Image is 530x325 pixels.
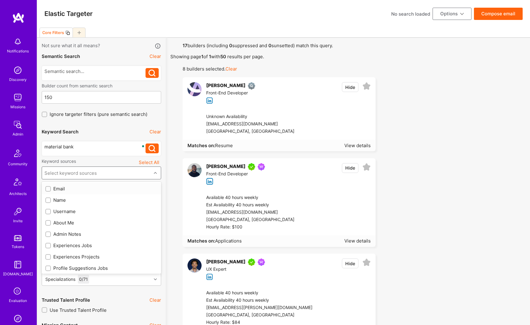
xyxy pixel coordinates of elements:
[42,128,78,135] div: Keyword Search
[206,170,267,178] div: Front-End Developer
[342,82,358,92] button: Hide
[13,131,23,137] div: Admin
[10,146,25,161] img: Community
[45,185,157,192] div: Email
[187,163,202,177] img: User Avatar
[362,258,371,267] i: icon EmptyStar
[50,111,147,117] span: Ignore targeter filters (pure semantic search)
[12,36,24,48] img: bell
[460,12,464,16] i: icon ArrowDownBlack
[45,220,157,226] div: About Me
[362,82,371,90] i: icon EmptyStar
[12,91,24,104] img: teamwork
[183,43,187,48] strong: 17
[206,266,267,273] div: UX Expert
[42,83,161,89] label: Builder count from semantic search
[78,275,89,284] div: 0 / 71
[150,128,161,135] button: Clear
[206,224,294,231] div: Hourly Rate: $100
[215,238,242,244] span: Applications
[268,43,271,48] strong: 0
[45,208,157,215] div: Username
[65,30,70,35] i: icon Copy
[187,143,215,148] strong: Matches on:
[206,312,312,319] div: [GEOGRAPHIC_DATA], [GEOGRAPHIC_DATA]
[206,128,294,135] div: [GEOGRAPHIC_DATA], [GEOGRAPHIC_DATA]
[50,307,107,313] span: Use Trusted Talent Profile
[42,30,64,35] div: Core Filters
[14,235,21,241] img: tokens
[209,54,211,59] strong: 1
[206,97,213,104] i: icon linkedIn
[170,53,525,60] p: Showing page of with results per page.
[8,161,28,167] div: Community
[201,54,203,59] strong: 1
[258,258,265,266] img: Been on Mission
[187,163,202,185] a: User Avatar
[206,178,213,185] i: icon linkedIn
[42,42,100,49] span: Not sure what it all means?
[206,90,258,97] div: Front-End Developer
[154,171,157,174] i: icon Chevron
[12,243,24,250] div: Tokens
[344,142,371,149] div: View details
[206,297,312,304] div: Est Availability 40 hours weekly
[206,82,245,90] div: [PERSON_NAME]
[42,297,90,303] div: Trusted Talent Profile
[206,258,245,266] div: [PERSON_NAME]
[45,254,157,260] div: Experiences Projects
[206,201,294,209] div: Est Availability 40 hours weekly
[206,113,294,120] div: Unknown Availability
[42,158,76,164] label: Keyword sources
[10,104,25,110] div: Missions
[137,158,161,166] button: Select All
[78,31,81,34] i: icon Plus
[12,258,24,271] img: guide book
[187,258,202,273] img: User Avatar
[149,145,156,152] i: icon Search
[225,66,237,72] button: Clear
[215,143,233,148] span: Resume
[9,76,27,83] div: Discovery
[3,271,33,277] div: [DOMAIN_NAME]
[12,64,24,76] img: discovery
[154,278,157,281] i: icon Chevron
[13,218,23,224] div: Invite
[45,197,157,203] div: Name
[206,273,213,281] i: icon linkedIn
[10,176,25,190] img: Architects
[187,82,202,104] a: User Avatar
[7,48,29,54] div: Notifications
[258,163,265,170] img: Been on Mission
[362,163,371,171] i: icon EmptyStar
[187,238,215,244] strong: Matches on:
[12,312,24,325] img: Admin Search
[187,258,202,280] a: User Avatar
[150,297,161,303] button: Clear
[206,289,312,297] div: Available 40 hours weekly
[183,66,237,72] span: 8 builders selected.
[206,216,294,224] div: [GEOGRAPHIC_DATA], [GEOGRAPHIC_DATA]
[12,205,24,218] img: Invite
[248,82,255,90] img: Not Scrubbed
[220,54,226,59] strong: 50
[44,10,93,17] h3: Elastic Targeter
[12,119,24,131] img: admin teamwork
[433,8,471,20] button: Options
[206,163,245,170] div: [PERSON_NAME]
[44,170,97,176] div: Select keyword sources
[187,82,202,96] img: User Avatar
[9,190,27,197] div: Architects
[45,265,157,271] div: Profile Suggestions Jobs
[42,53,80,59] div: Semantic Search
[44,143,146,150] div: To enrich screen reader interactions, please activate Accessibility in Grammarly extension settings
[248,163,255,170] img: A.Teamer in Residence
[206,120,294,128] div: [EMAIL_ADDRESS][DOMAIN_NAME]
[12,286,24,297] i: icon SelectionTeam
[12,12,25,23] img: logo
[248,258,255,266] img: A.Teamer in Residence
[45,242,157,249] div: Experiences Jobs
[45,231,157,237] div: Admin Notes
[9,297,27,304] div: Evaluation
[342,258,358,268] button: Hide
